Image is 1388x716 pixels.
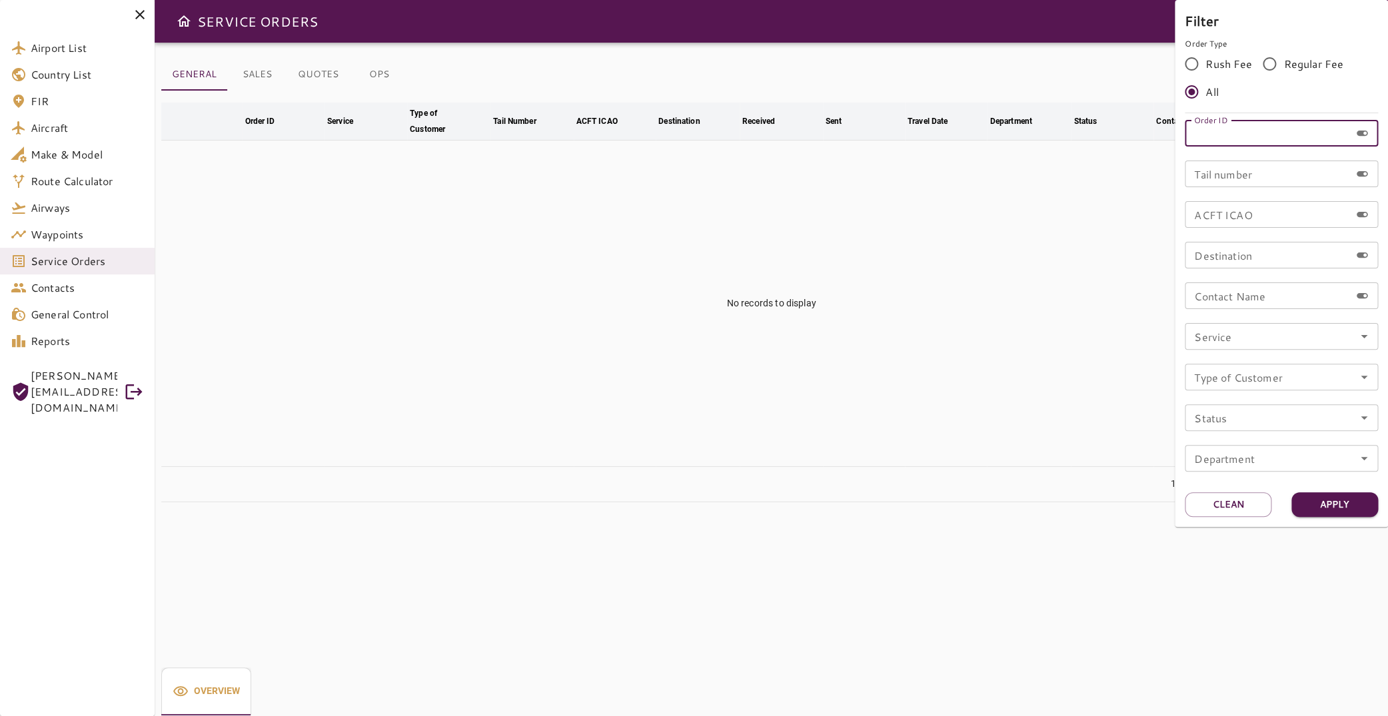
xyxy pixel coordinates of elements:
[1185,10,1378,31] h6: Filter
[1194,114,1227,125] label: Order ID
[1185,50,1378,106] div: rushFeeOrder
[1205,56,1252,72] span: Rush Fee
[1185,38,1378,50] p: Order Type
[1355,327,1373,346] button: Open
[1355,449,1373,468] button: Open
[1283,56,1343,72] span: Regular Fee
[1291,492,1378,517] button: Apply
[1185,492,1271,517] button: Clean
[1355,408,1373,427] button: Open
[1205,84,1218,100] span: All
[1355,368,1373,386] button: Open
